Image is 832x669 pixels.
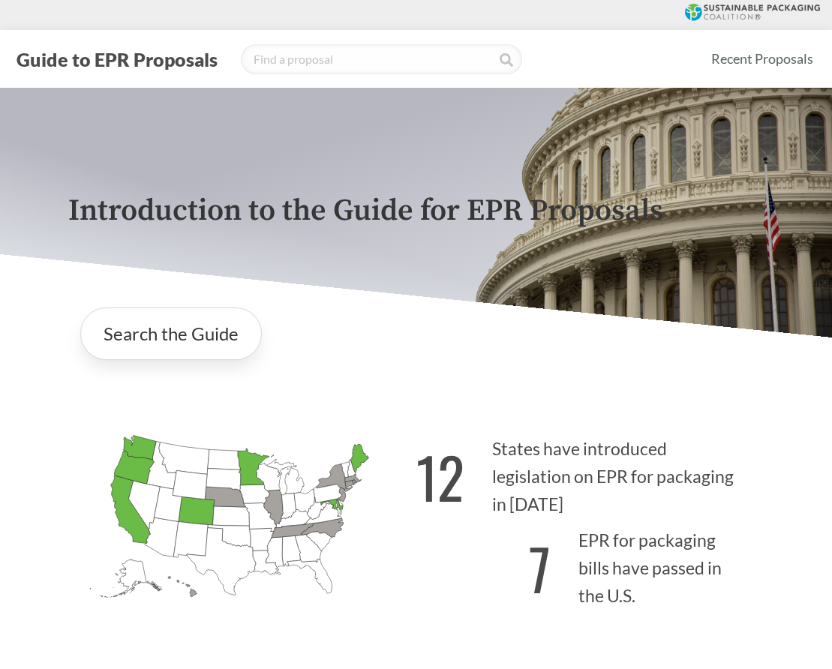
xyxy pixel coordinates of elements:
strong: 7 [529,526,551,610]
p: States have introduced legislation on EPR for packaging in [DATE] [416,426,764,518]
button: Guide to EPR Proposals [12,47,222,71]
strong: 12 [416,435,464,518]
p: Introduction to the Guide for EPR Proposals [68,194,764,228]
input: Find a proposal [241,44,522,74]
a: Recent Proposals [704,42,820,76]
a: Search the Guide [80,307,262,360]
p: EPR for packaging bills have passed in the U.S. [416,518,764,610]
